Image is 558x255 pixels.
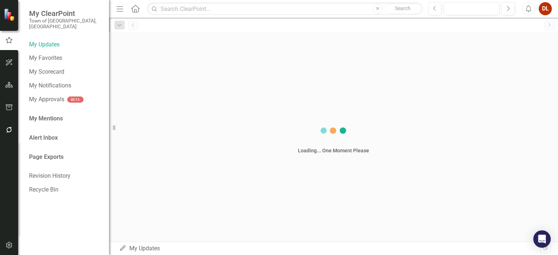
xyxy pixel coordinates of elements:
[29,9,102,18] span: My ClearPoint
[29,82,102,90] a: My Notifications
[395,5,411,11] span: Search
[119,244,540,253] div: My Updates
[29,172,102,180] a: Revision History
[298,147,369,154] div: Loading... One Moment Please
[29,134,58,142] a: Alert Inbox
[29,153,64,161] a: Page Exports
[385,4,421,14] button: Search
[4,8,16,21] img: ClearPoint Strategy
[29,68,102,76] a: My Scorecard
[67,96,84,103] div: BETA
[533,230,551,248] div: Open Intercom Messenger
[29,186,102,194] a: Recycle Bin
[29,41,102,49] a: My Updates
[29,54,102,62] a: My Favorites
[29,115,63,123] a: My Mentions
[147,3,422,15] input: Search ClearPoint...
[29,95,64,104] a: My Approvals
[539,2,552,15] button: DL
[29,18,102,30] small: Town of [GEOGRAPHIC_DATA], [GEOGRAPHIC_DATA]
